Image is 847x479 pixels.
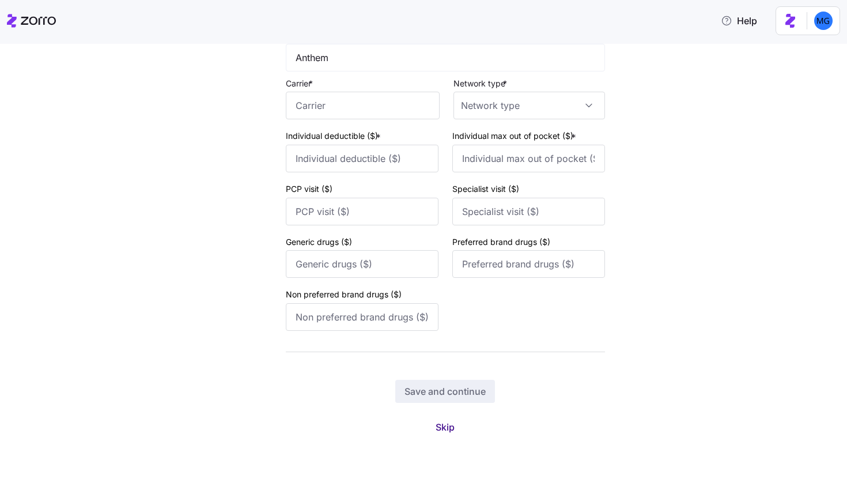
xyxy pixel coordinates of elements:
input: Generic drugs ($) [286,250,438,278]
span: Save and continue [404,384,486,398]
input: Non preferred brand drugs ($) [286,303,438,331]
button: Help [712,9,766,32]
label: Individual max out of pocket ($) [452,130,578,142]
input: Individual deductible ($) [286,145,438,172]
input: Network type [453,92,605,119]
label: Preferred brand drugs ($) [452,236,550,248]
label: Network type [453,77,509,90]
img: 61c362f0e1d336c60eacb74ec9823875 [814,12,833,30]
label: PCP visit ($) [286,183,332,195]
label: Carrier [286,77,315,90]
input: Carrier [286,92,440,119]
button: Save and continue [395,380,495,403]
input: PCP visit ($) [286,198,438,225]
label: Individual deductible ($) [286,130,383,142]
input: Specialist visit ($) [452,198,605,225]
label: Non preferred brand drugs ($) [286,288,402,301]
span: Skip [436,420,455,434]
span: Help [721,14,757,28]
label: Generic drugs ($) [286,236,352,248]
button: Skip [426,417,464,437]
input: Individual max out of pocket ($) [452,145,605,172]
label: Specialist visit ($) [452,183,519,195]
input: Preferred brand drugs ($) [452,250,605,278]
